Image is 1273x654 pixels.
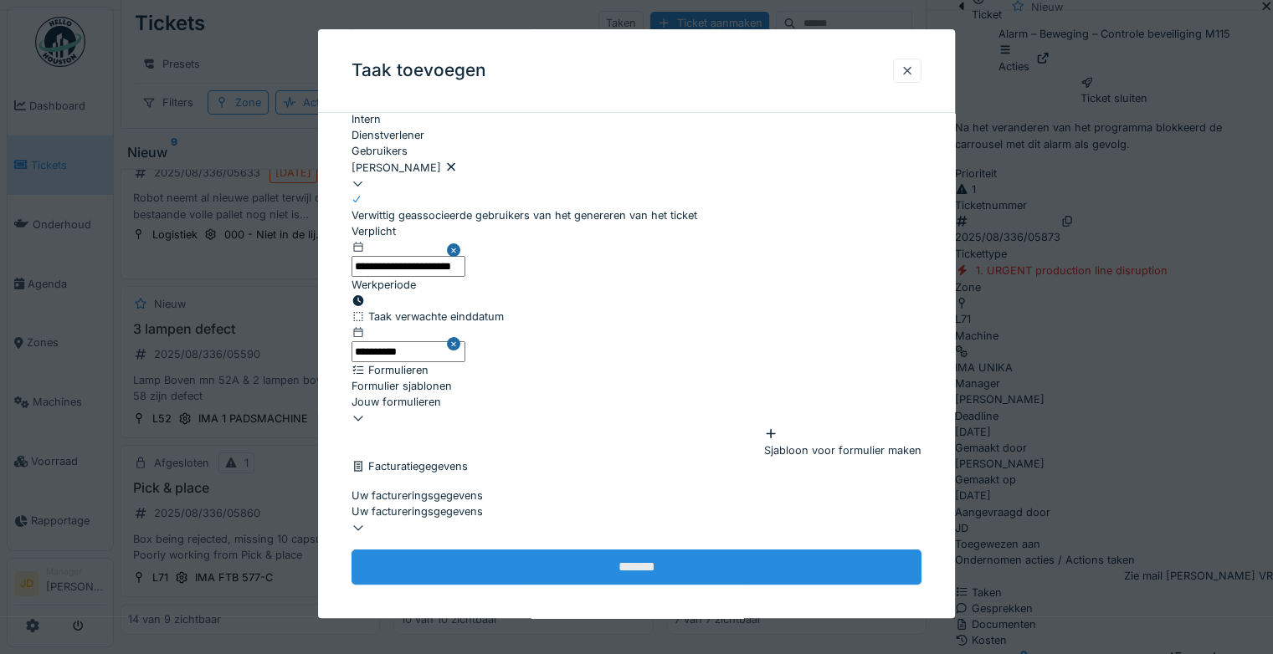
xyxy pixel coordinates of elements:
[352,488,483,503] label: Uw factureringsgegevens
[352,111,921,127] div: Intern
[352,207,697,223] div: Verwittig geassocieerde gebruikers van het genereren van het ticket
[352,394,921,410] div: Jouw formulieren
[352,60,486,81] h3: Taak toevoegen
[352,127,921,143] div: Dienstverlener
[352,224,465,240] div: Verplicht
[352,378,452,394] label: Formulier sjablonen
[352,144,408,160] label: Gebruikers
[447,325,465,362] button: Close
[447,224,465,278] button: Close
[352,504,921,520] div: Uw factureringsgegevens
[352,362,921,378] div: Formulieren
[352,160,921,176] div: [PERSON_NAME]
[764,427,921,458] div: Sjabloon voor formulier maken
[352,309,921,325] div: Taak verwachte einddatum
[352,277,416,293] label: Werkperiode
[352,458,921,474] div: Facturatiegegevens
